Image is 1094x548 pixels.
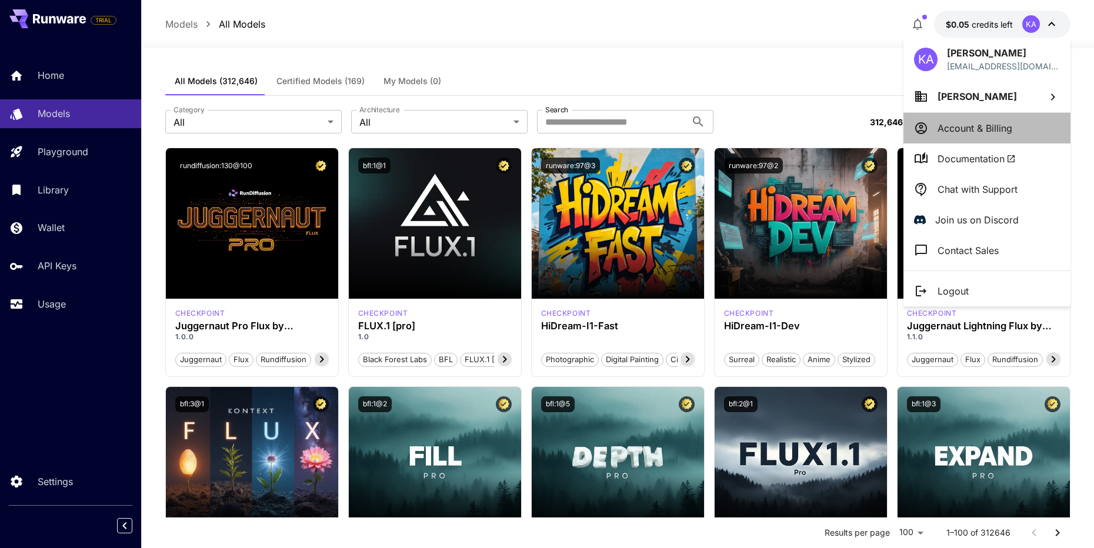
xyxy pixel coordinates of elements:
p: Contact Sales [938,243,999,258]
p: Logout [938,284,969,298]
p: [PERSON_NAME] [947,46,1060,60]
p: Account & Billing [938,121,1012,135]
p: Join us on Discord [935,213,1019,227]
span: Documentation [938,152,1016,166]
p: [EMAIL_ADDRESS][DOMAIN_NAME] [947,60,1060,72]
span: [PERSON_NAME] [938,91,1017,102]
p: Chat with Support [938,182,1018,196]
button: [PERSON_NAME] [903,81,1070,112]
div: kabid12274@gmail.com [947,60,1060,72]
div: KA [914,48,938,71]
